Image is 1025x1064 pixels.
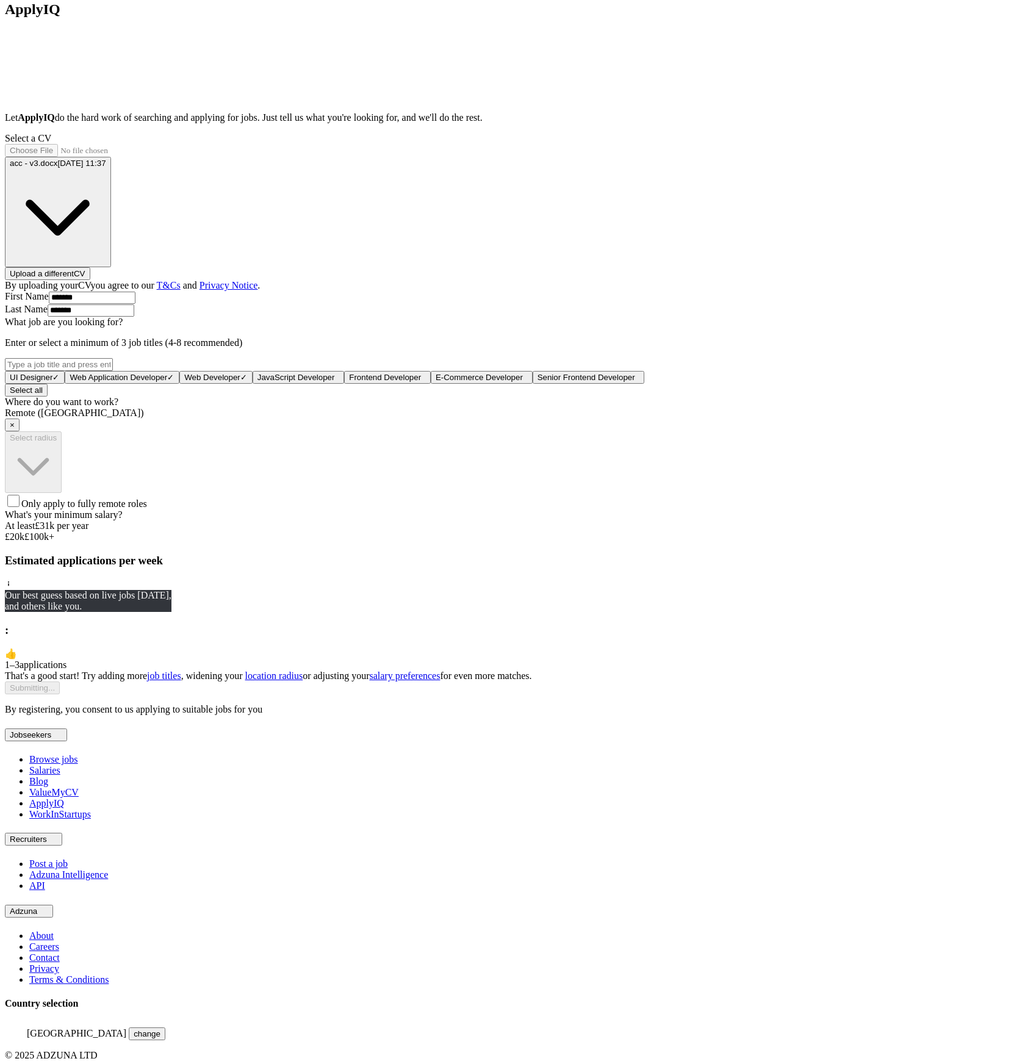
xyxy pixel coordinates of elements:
[65,371,179,384] button: Web Application Developer✓
[240,373,247,382] span: ✓
[147,670,181,681] a: job titles
[5,133,51,143] label: Select a CV
[70,373,167,382] span: Web Application Developer
[344,371,431,384] button: Frontend Developer
[40,908,48,914] img: toggle icon
[167,373,174,382] span: ✓
[21,498,147,509] span: Only apply to fully remote roles
[5,157,111,268] button: acc - v3.docx[DATE] 11:37
[184,373,240,382] span: Web Developer
[257,373,335,382] span: JavaScript Developer
[10,730,51,739] span: Jobseekers
[5,1022,24,1037] img: UK flag
[29,765,60,775] a: Salaries
[5,280,1020,291] div: By uploading your CV you agree to our and .
[18,112,54,123] strong: ApplyIQ
[157,280,181,290] a: T&Cs
[5,384,48,397] button: Select all
[29,787,79,797] a: ValueMyCV
[29,880,45,891] a: API
[10,159,58,168] span: acc - v3.docx
[24,531,54,542] span: £ 100 k+
[200,280,258,290] a: Privacy Notice
[5,408,1020,419] div: Remote ([GEOGRAPHIC_DATA])
[29,952,60,963] a: Contact
[5,998,1020,1009] h4: Country selection
[10,907,37,916] span: Adzuna
[29,858,68,869] a: Post a job
[245,670,303,681] a: location radius
[5,431,62,493] button: Select radius
[5,531,24,542] span: £ 20 k
[5,317,123,327] label: What job are you looking for?
[29,974,109,985] a: Terms & Conditions
[29,798,64,808] a: ApplyIQ
[29,754,78,764] a: Browse jobs
[49,836,57,842] img: toggle icon
[5,397,118,407] label: Where do you want to work?
[5,291,49,301] label: First Name
[29,869,108,880] a: Adzuna Intelligence
[349,373,421,382] span: Frontend Developer
[35,520,54,531] span: £ 31k
[5,704,1020,715] p: By registering, you consent to us applying to suitable jobs for you
[57,520,88,531] span: per year
[10,433,57,442] span: Select radius
[29,963,59,974] a: Privacy
[5,371,65,384] button: UI Designer✓
[538,373,635,382] span: Senior Frontend Developer
[10,373,52,382] span: UI Designer
[5,624,1020,637] h3: :
[29,930,54,941] a: About
[5,670,1020,681] div: That's a good start! Try adding more , widening your or adjusting your for even more matches.
[5,681,60,694] button: Submitting...
[533,371,645,384] button: Senior Frontend Developer
[29,941,59,952] a: Careers
[5,1,1020,18] h1: ApplyIQ
[436,373,523,382] span: E-Commerce Developer
[27,1028,126,1038] span: [GEOGRAPHIC_DATA]
[10,835,47,844] span: Recruiters
[5,112,1020,123] p: Let do the hard work of searching and applying for jobs. Just tell us what you're looking for, an...
[7,495,20,507] input: Only apply to fully remote roles
[431,371,533,384] button: E-Commerce Developer
[5,358,113,371] input: Type a job title and press enter
[5,660,20,670] span: 1–3
[5,554,1020,567] h3: Estimated applications per week
[5,520,35,531] span: At least
[253,371,344,384] button: JavaScript Developer
[5,509,123,520] label: What's your minimum salary?
[369,670,440,681] a: salary preferences
[5,419,20,431] button: ×
[54,732,62,738] img: toggle icon
[5,649,17,659] span: 👍
[129,1027,165,1040] button: change
[5,660,1020,670] div: applications
[29,776,48,786] a: Blog
[5,267,90,280] button: Upload a differentCV
[5,590,171,611] span: Our best guess based on live jobs [DATE], and others like you.
[10,420,15,430] span: ×
[5,337,1020,348] p: Enter or select a minimum of 3 job titles (4-8 recommended)
[179,371,253,384] button: Web Developer✓
[29,809,91,819] a: WorkInStartups
[5,304,48,314] label: Last Name
[58,159,106,168] span: [DATE] 11:37
[52,373,59,382] span: ✓
[5,1050,1020,1061] div: © 2025 ADZUNA LTD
